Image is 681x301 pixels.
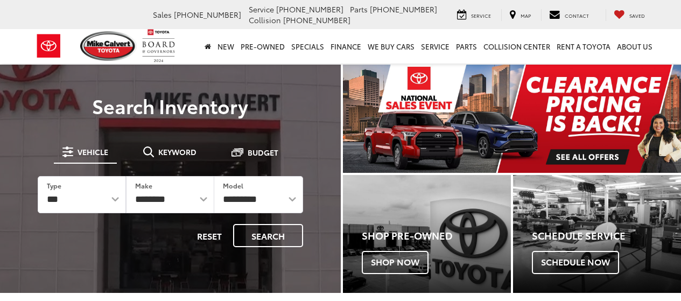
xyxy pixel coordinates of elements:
[606,9,653,21] a: My Saved Vehicles
[480,29,553,64] a: Collision Center
[135,181,152,190] label: Make
[362,230,511,241] h4: Shop Pre-Owned
[343,175,511,293] a: Shop Pre-Owned Shop Now
[362,251,429,274] span: Shop Now
[78,148,108,156] span: Vehicle
[501,9,539,21] a: Map
[532,251,619,274] span: Schedule Now
[327,29,364,64] a: Finance
[283,15,350,25] span: [PHONE_NUMBER]
[214,29,237,64] a: New
[249,4,274,15] span: Service
[614,29,656,64] a: About Us
[201,29,214,64] a: Home
[532,230,681,241] h4: Schedule Service
[471,12,491,19] span: Service
[565,12,589,19] span: Contact
[350,4,368,15] span: Parts
[453,29,480,64] a: Parts
[47,181,61,190] label: Type
[153,9,172,20] span: Sales
[248,149,278,156] span: Budget
[364,29,418,64] a: WE BUY CARS
[174,9,241,20] span: [PHONE_NUMBER]
[233,224,303,247] button: Search
[23,95,318,116] h3: Search Inventory
[629,12,645,19] span: Saved
[158,148,196,156] span: Keyword
[449,9,499,21] a: Service
[188,224,231,247] button: Reset
[553,29,614,64] a: Rent a Toyota
[249,15,281,25] span: Collision
[80,31,137,61] img: Mike Calvert Toyota
[288,29,327,64] a: Specials
[370,4,437,15] span: [PHONE_NUMBER]
[343,175,511,293] div: Toyota
[223,181,243,190] label: Model
[513,175,681,293] div: Toyota
[237,29,288,64] a: Pre-Owned
[541,9,597,21] a: Contact
[29,29,69,64] img: Toyota
[513,175,681,293] a: Schedule Service Schedule Now
[418,29,453,64] a: Service
[521,12,531,19] span: Map
[276,4,343,15] span: [PHONE_NUMBER]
